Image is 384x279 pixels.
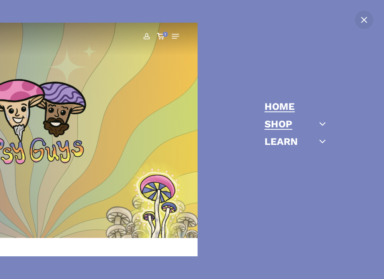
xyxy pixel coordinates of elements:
[172,33,179,40] a: Navigation Menu
[264,137,298,146] a: Learn
[264,119,292,129] a: Shop
[153,26,168,46] a: Cart
[264,101,295,111] a: Home
[163,31,168,37] span: 1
